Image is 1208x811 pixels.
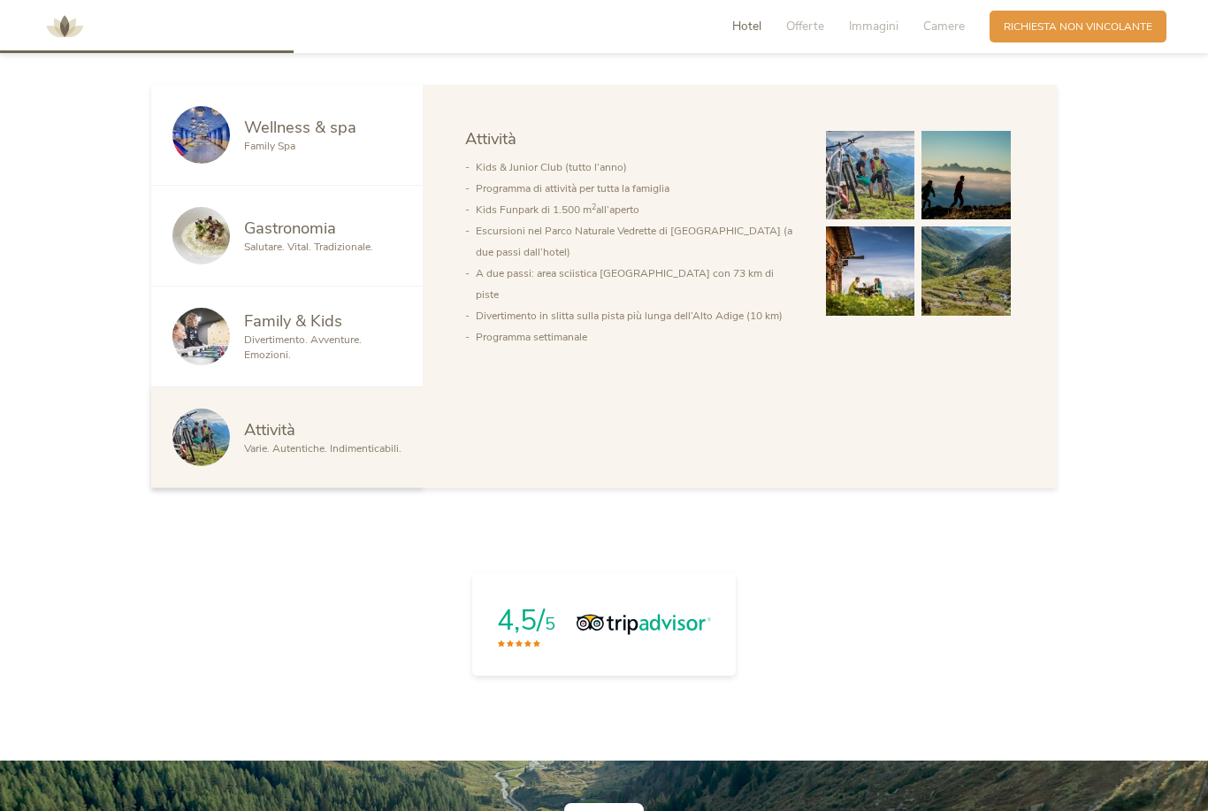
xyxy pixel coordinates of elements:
[244,139,295,153] span: Family Spa
[244,333,362,362] span: Divertimento. Avventure. Emozioni.
[244,441,401,455] span: Varie. Autentiche. Indimenticabili.
[476,220,798,263] li: Escursioni nel Parco Naturale Vedrette di [GEOGRAPHIC_DATA] (a due passi dall’hotel)
[244,240,373,254] span: Salutare. Vital. Tradizionale.
[244,310,342,332] span: Family & Kids
[545,612,555,636] span: 5
[577,611,712,638] img: Tripadvisor
[244,217,336,239] span: Gastronomia
[592,202,596,212] sup: 2
[476,326,798,348] li: Programma settimanale
[476,263,798,305] li: A due passi: area sciistica [GEOGRAPHIC_DATA] con 73 km di piste
[923,18,965,34] span: Camere
[472,573,737,677] a: 4,5/5Tripadvisor
[849,18,898,34] span: Immagini
[497,601,545,639] span: 4,5/
[476,199,798,220] li: Kids Funpark di 1.500 m all’aperto
[244,418,295,440] span: Attività
[1004,19,1152,34] span: Richiesta non vincolante
[465,127,516,149] span: Attività
[786,18,824,34] span: Offerte
[476,178,798,199] li: Programma di attività per tutta la famiglia
[244,116,356,138] span: Wellness & spa
[732,18,761,34] span: Hotel
[38,21,91,31] a: AMONTI & LUNARIS Wellnessresort
[476,157,798,178] li: Kids & Junior Club (tutto l‘anno)
[476,305,798,326] li: Divertimento in slitta sulla pista più lunga dell’Alto Adige (10 km)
